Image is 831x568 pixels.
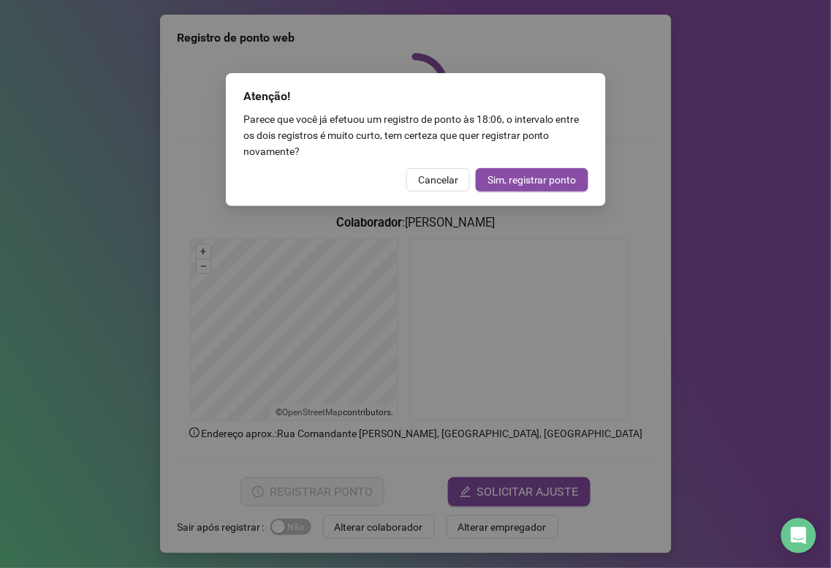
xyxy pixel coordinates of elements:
div: Parece que você já efetuou um registro de ponto às 18:06 , o intervalo entre os dois registros é ... [243,111,588,159]
span: Cancelar [418,172,458,188]
span: Sim, registrar ponto [487,172,577,188]
button: Cancelar [406,168,470,192]
div: Atenção! [243,88,588,105]
button: Sim, registrar ponto [476,168,588,192]
div: Open Intercom Messenger [781,518,816,553]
